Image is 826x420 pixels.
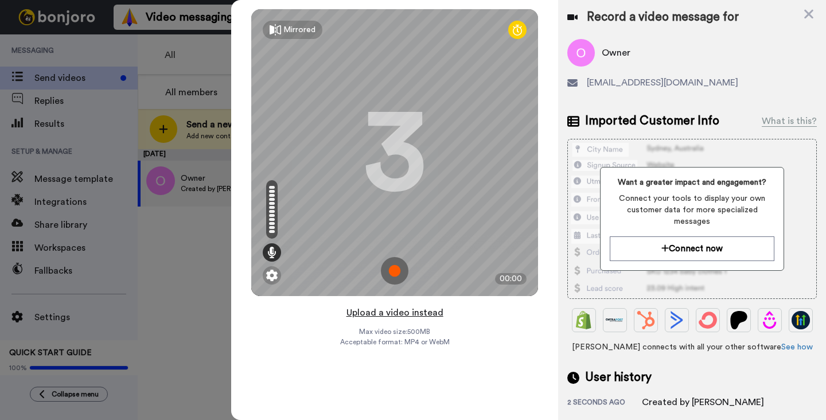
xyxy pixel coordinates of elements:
[567,341,817,353] span: [PERSON_NAME] connects with all your other software
[781,343,813,351] a: See how
[761,311,779,329] img: Drip
[343,305,447,320] button: Upload a video instead
[585,369,652,386] span: User history
[610,236,774,261] button: Connect now
[668,311,686,329] img: ActiveCampaign
[495,273,527,285] div: 00:00
[637,311,655,329] img: Hubspot
[730,311,748,329] img: Patreon
[792,311,810,329] img: GoHighLevel
[642,395,764,409] div: Created by [PERSON_NAME]
[762,114,817,128] div: What is this?
[587,76,738,90] span: [EMAIL_ADDRESS][DOMAIN_NAME]
[575,311,593,329] img: Shopify
[567,398,642,409] div: 2 seconds ago
[340,337,450,347] span: Acceptable format: MP4 or WebM
[266,270,278,281] img: ic_gear.svg
[606,311,624,329] img: Ontraport
[699,311,717,329] img: ConvertKit
[359,327,430,336] span: Max video size: 500 MB
[585,112,719,130] span: Imported Customer Info
[363,110,426,196] div: 3
[610,193,774,227] span: Connect your tools to display your own customer data for more specialized messages
[381,257,408,285] img: ic_record_start.svg
[610,177,774,188] span: Want a greater impact and engagement?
